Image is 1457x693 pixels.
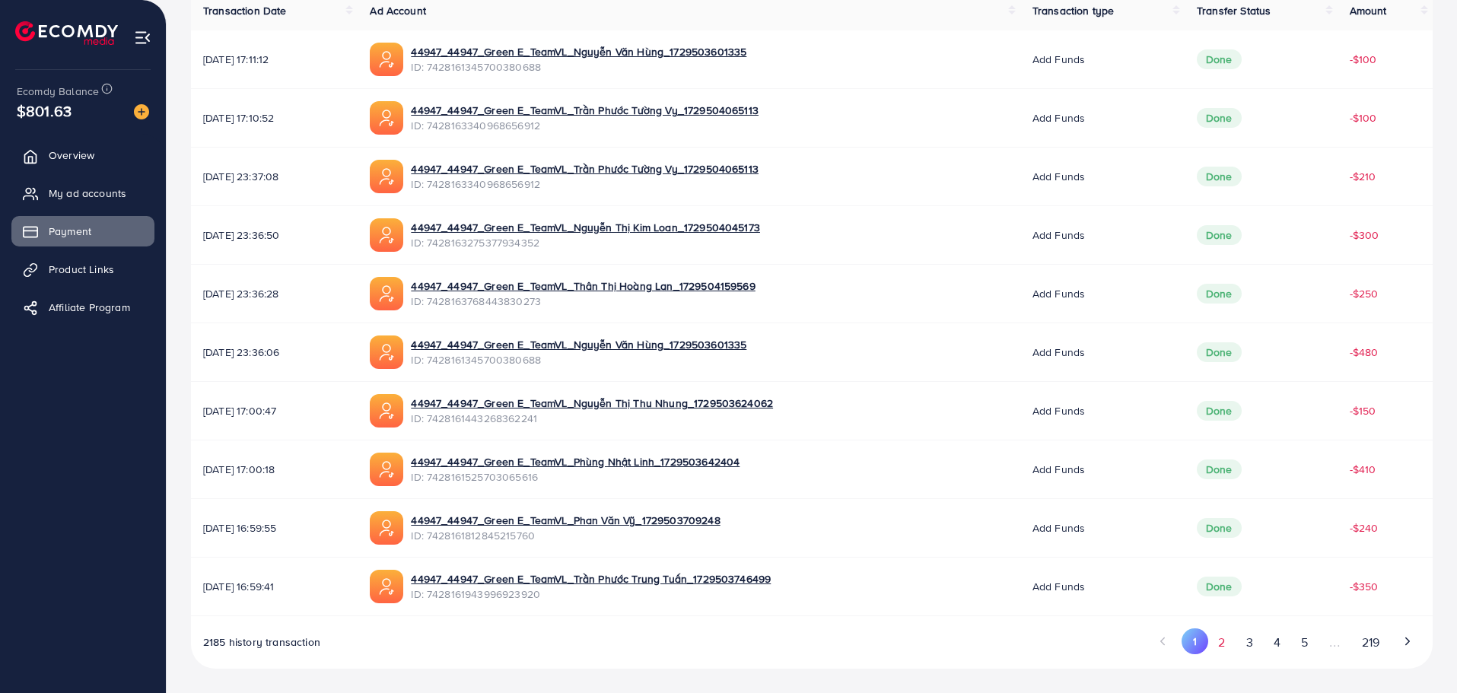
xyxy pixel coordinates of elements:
[370,3,426,18] span: Ad Account
[1350,227,1379,243] span: -$300
[203,286,345,301] span: [DATE] 23:36:28
[11,178,154,208] a: My ad accounts
[1032,462,1085,477] span: Add funds
[17,84,99,99] span: Ecomdy Balance
[1350,520,1379,536] span: -$240
[203,3,287,18] span: Transaction Date
[370,218,403,252] img: ic-ads-acc.e4c84228.svg
[411,454,740,469] a: 44947_44947_Green E_TeamVL_Phùng Nhật Linh_1729503642404
[1032,520,1085,536] span: Add funds
[370,335,403,369] img: ic-ads-acc.e4c84228.svg
[411,571,771,587] a: 44947_44947_Green E_TeamVL_Trần Phước Trung Tuấn_1729503746499
[1032,345,1085,360] span: Add funds
[370,160,403,193] img: ic-ads-acc.e4c84228.svg
[411,528,720,543] span: ID: 7428161812845215760
[203,110,345,126] span: [DATE] 17:10:52
[411,44,746,59] a: 44947_44947_Green E_TeamVL_Nguyễn Văn Hùng_1729503601335
[370,394,403,428] img: ic-ads-acc.e4c84228.svg
[370,101,403,135] img: ic-ads-acc.e4c84228.svg
[203,462,345,477] span: [DATE] 17:00:18
[1350,286,1379,301] span: -$250
[11,292,154,323] a: Affiliate Program
[49,148,94,163] span: Overview
[1197,518,1242,538] span: Done
[1197,167,1242,186] span: Done
[1263,628,1290,656] button: Go to page 4
[1350,52,1377,67] span: -$100
[1197,225,1242,245] span: Done
[1236,628,1263,656] button: Go to page 3
[203,634,320,650] span: 2185 history transaction
[1197,3,1271,18] span: Transfer Status
[411,587,771,602] span: ID: 7428161943996923920
[1197,284,1242,304] span: Done
[1208,628,1236,656] button: Go to page 2
[1032,227,1085,243] span: Add funds
[203,579,345,594] span: [DATE] 16:59:41
[1032,286,1085,301] span: Add funds
[1032,579,1085,594] span: Add funds
[203,52,345,67] span: [DATE] 17:11:12
[49,262,114,277] span: Product Links
[370,570,403,603] img: ic-ads-acc.e4c84228.svg
[411,411,773,426] span: ID: 7428161443268362241
[1392,625,1446,682] iframe: Chat
[1032,403,1085,418] span: Add funds
[370,277,403,310] img: ic-ads-acc.e4c84228.svg
[203,169,345,184] span: [DATE] 23:37:08
[49,224,91,239] span: Payment
[1350,110,1377,126] span: -$100
[1197,459,1242,479] span: Done
[411,278,755,294] a: 44947_44947_Green E_TeamVL_Thân Thị Hoàng Lan_1729504159569
[411,513,720,528] a: 44947_44947_Green E_TeamVL_Phan Văn Vỹ_1729503709248
[370,511,403,545] img: ic-ads-acc.e4c84228.svg
[1197,577,1242,596] span: Done
[15,21,118,45] img: logo
[1197,108,1242,128] span: Done
[1350,345,1379,360] span: -$480
[411,118,759,133] span: ID: 7428163340968656912
[411,220,760,235] a: 44947_44947_Green E_TeamVL_Nguyễn Thị Kim Loan_1729504045173
[11,140,154,170] a: Overview
[411,469,740,485] span: ID: 7428161525703065616
[411,235,760,250] span: ID: 7428163275377934352
[370,453,403,486] img: ic-ads-acc.e4c84228.svg
[1350,462,1376,477] span: -$410
[1032,110,1085,126] span: Add funds
[411,294,755,309] span: ID: 7428163768443830273
[411,103,759,118] a: 44947_44947_Green E_TeamVL_Trần Phước Tường Vy_1729504065113
[1350,403,1376,418] span: -$150
[134,29,151,46] img: menu
[1351,628,1389,656] button: Go to page 219
[203,403,345,418] span: [DATE] 17:00:47
[49,300,130,315] span: Affiliate Program
[411,337,746,352] a: 44947_44947_Green E_TeamVL_Nguyễn Văn Hùng_1729503601335
[203,345,345,360] span: [DATE] 23:36:06
[11,216,154,246] a: Payment
[1350,579,1379,594] span: -$350
[203,520,345,536] span: [DATE] 16:59:55
[1032,52,1085,67] span: Add funds
[1032,3,1115,18] span: Transaction type
[1197,401,1242,421] span: Done
[411,176,759,192] span: ID: 7428163340968656912
[1290,628,1318,656] button: Go to page 5
[1150,628,1420,656] ul: Pagination
[1197,49,1242,69] span: Done
[1032,169,1085,184] span: Add funds
[11,254,154,285] a: Product Links
[17,100,72,122] span: $801.63
[1182,628,1208,654] button: Go to page 1
[411,352,746,367] span: ID: 7428161345700380688
[411,396,773,411] a: 44947_44947_Green E_TeamVL_Nguyễn Thị Thu Nhung_1729503624062
[203,227,345,243] span: [DATE] 23:36:50
[1197,342,1242,362] span: Done
[134,104,149,119] img: image
[49,186,126,201] span: My ad accounts
[370,43,403,76] img: ic-ads-acc.e4c84228.svg
[411,161,759,176] a: 44947_44947_Green E_TeamVL_Trần Phước Tường Vy_1729504065113
[411,59,746,75] span: ID: 7428161345700380688
[1350,3,1387,18] span: Amount
[1350,169,1376,184] span: -$210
